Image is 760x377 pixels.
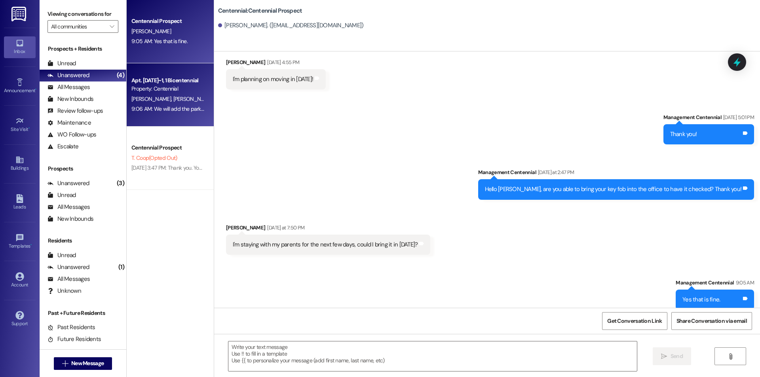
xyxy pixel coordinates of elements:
[40,165,126,173] div: Prospects
[47,287,81,295] div: Unknown
[47,263,89,271] div: Unanswered
[4,270,36,291] a: Account
[536,168,574,176] div: [DATE] at 2:47 PM
[663,113,754,124] div: Management Centennial
[131,28,171,35] span: [PERSON_NAME]
[71,359,104,368] span: New Message
[265,224,304,232] div: [DATE] at 7:50 PM
[47,95,93,103] div: New Inbounds
[226,58,326,69] div: [PERSON_NAME]
[607,317,662,325] span: Get Conversation Link
[47,71,89,80] div: Unanswered
[47,275,90,283] div: All Messages
[54,357,112,370] button: New Message
[47,8,118,20] label: Viewing conversations for
[676,317,747,325] span: Share Conversation via email
[28,125,30,131] span: •
[218,7,302,15] b: Centennial: Centennial Prospect
[131,85,205,93] div: Property: Centennial
[218,21,364,30] div: [PERSON_NAME]. ([EMAIL_ADDRESS][DOMAIN_NAME])
[11,7,28,21] img: ResiDesk Logo
[47,142,78,151] div: Escalate
[131,17,205,25] div: Centennial Prospect
[47,251,76,260] div: Unread
[62,360,68,367] i: 
[115,69,126,81] div: (4)
[47,107,103,115] div: Review follow-ups
[131,154,177,161] span: T. Coop (Opted Out)
[51,20,106,33] input: All communities
[131,164,522,171] div: [DATE] 3:47 PM: Thank you. You will no longer receive texts from this thread. Please reply with '...
[35,87,36,92] span: •
[47,215,93,223] div: New Inbounds
[131,38,188,45] div: 9:05 AM: Yes that is fine.
[4,231,36,252] a: Templates •
[131,76,205,85] div: Apt. [DATE]~1, 1 Bicentennial
[47,119,91,127] div: Maintenance
[265,58,299,66] div: [DATE] 4:55 PM
[110,23,114,30] i: 
[47,335,101,343] div: Future Residents
[4,153,36,174] a: Buildings
[734,278,754,287] div: 9:05 AM
[47,59,76,68] div: Unread
[47,191,76,199] div: Unread
[131,105,538,112] div: 9:06 AM: We will add the parking charge and agreement onto your account, you will just need to pa...
[116,261,126,273] div: (1)
[728,353,733,360] i: 
[115,177,126,189] div: (3)
[30,242,32,248] span: •
[173,95,213,102] span: [PERSON_NAME]
[4,36,36,58] a: Inbox
[4,114,36,136] a: Site Visit •
[131,95,173,102] span: [PERSON_NAME]
[676,278,754,290] div: Management Centennial
[4,192,36,213] a: Leads
[671,352,683,360] span: Send
[40,45,126,53] div: Prospects + Residents
[4,309,36,330] a: Support
[721,113,754,121] div: [DATE] 5:01 PM
[40,237,126,245] div: Residents
[233,241,418,249] div: I'm staying with my parents for the next few days, could I bring it in [DATE]?
[47,203,90,211] div: All Messages
[602,312,667,330] button: Get Conversation Link
[653,347,691,365] button: Send
[478,168,754,179] div: Management Centennial
[682,296,720,304] div: Yes that is fine.
[226,224,431,235] div: [PERSON_NAME]
[47,131,96,139] div: WO Follow-ups
[131,144,205,152] div: Centennial Prospect
[47,83,90,91] div: All Messages
[485,185,742,193] div: Hello [PERSON_NAME], are you able to bring your key fob into the office to have it checked? Thank...
[40,309,126,317] div: Past + Future Residents
[47,179,89,188] div: Unanswered
[47,323,95,332] div: Past Residents
[671,312,752,330] button: Share Conversation via email
[670,130,697,138] div: Thank you!
[661,353,667,360] i: 
[233,75,313,83] div: I'm planning on moving in [DATE]!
